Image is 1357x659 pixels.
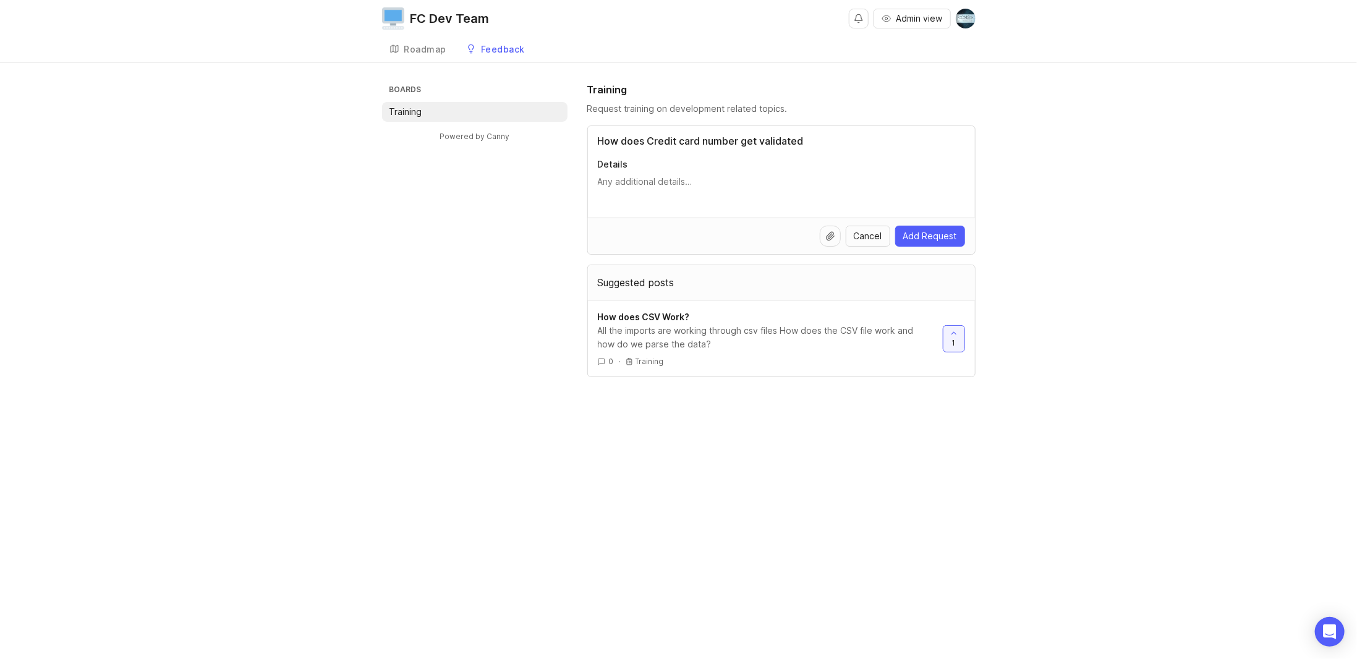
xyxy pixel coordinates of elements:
p: Training [636,357,664,367]
div: Open Intercom Messenger [1315,617,1345,647]
h3: Boards [387,82,568,100]
a: Feedback [459,37,532,62]
img: CM Stern [956,9,976,28]
button: Cancel [846,226,890,247]
button: Admin view [874,9,951,28]
a: Powered by Canny [438,129,511,143]
textarea: Details [598,176,965,200]
a: Roadmap [382,37,454,62]
div: Suggested posts [588,265,975,300]
button: 1 [943,325,965,352]
div: · [619,356,621,367]
input: Title [598,134,965,148]
button: Add Request [895,226,965,247]
h1: Training [587,82,627,97]
img: FC Dev Team logo [382,7,404,30]
span: How does CSV Work? [598,312,690,322]
div: All the imports are working through csv files How does the CSV file work and how do we parse the ... [598,324,933,351]
span: Admin view [896,12,943,25]
div: FC Dev Team [411,12,490,25]
button: Notifications [849,9,869,28]
span: Add Request [903,230,957,242]
div: Roadmap [404,45,447,54]
a: How does CSV Work?All the imports are working through csv files How does the CSV file work and ho... [598,310,943,367]
p: Training [389,106,422,118]
span: Cancel [854,230,882,242]
span: 1 [952,338,956,348]
p: Details [598,158,965,171]
a: Training [382,102,568,122]
div: Feedback [481,45,525,54]
span: 0 [609,356,614,367]
div: Request training on development related topics. [587,102,976,116]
